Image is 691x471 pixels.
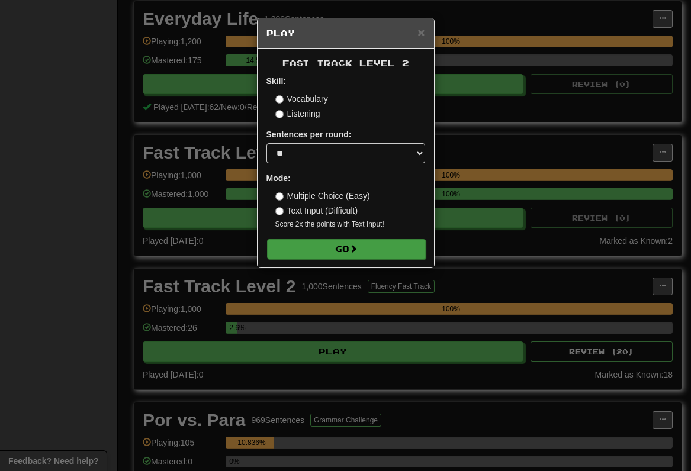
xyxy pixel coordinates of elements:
small: Score 2x the points with Text Input ! [275,220,425,230]
label: Sentences per round: [266,128,352,140]
span: Fast Track Level 2 [282,58,409,68]
label: Text Input (Difficult) [275,205,358,217]
button: Close [417,26,425,38]
input: Vocabulary [275,95,284,104]
button: Go [267,239,426,259]
input: Multiple Choice (Easy) [275,192,284,201]
span: × [417,25,425,39]
strong: Mode: [266,173,291,183]
input: Text Input (Difficult) [275,207,284,215]
strong: Skill: [266,76,286,86]
label: Listening [275,108,320,120]
label: Multiple Choice (Easy) [275,190,370,202]
label: Vocabulary [275,93,328,105]
input: Listening [275,110,284,118]
h5: Play [266,27,425,39]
